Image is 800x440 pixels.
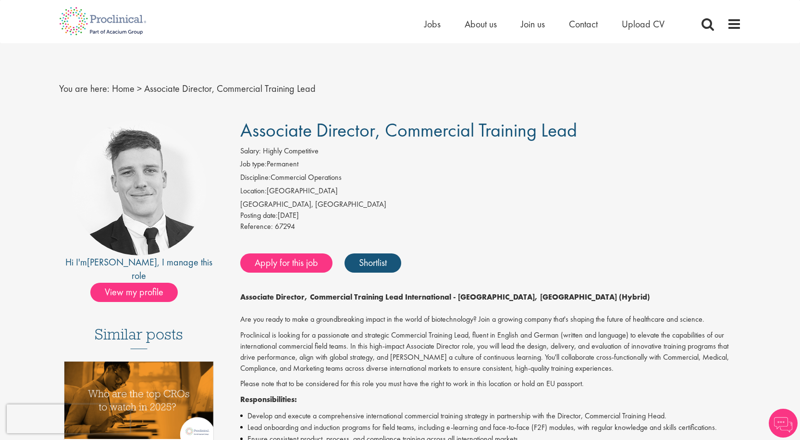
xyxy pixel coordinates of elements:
span: Associate Director, Commercial Training Lead [144,82,316,95]
li: [GEOGRAPHIC_DATA] [240,186,741,199]
li: Commercial Operations [240,172,741,186]
iframe: reCAPTCHA [7,404,130,433]
strong: Responsibilities: [240,394,297,404]
span: 67294 [275,221,295,231]
p: Please note that to be considered for this role you must have the right to work in this location ... [240,378,741,390]
label: Reference: [240,221,273,232]
a: Contact [569,18,598,30]
span: Associate Director, Commercial Training Lead [240,118,577,142]
span: You are here: [59,82,110,95]
label: Location: [240,186,267,197]
p: Proclinical is looking for a passionate and strategic Commercial Training Lead, fluent in English... [240,330,741,374]
label: Job type: [240,159,267,170]
li: Permanent [240,159,741,172]
strong: Associate Director, Commercial Training Lead International - [GEOGRAPHIC_DATA], [GEOGRAPHIC_DATA]... [240,292,650,302]
a: View my profile [90,285,187,297]
span: Highly Competitive [263,146,319,156]
a: [PERSON_NAME] [87,256,157,268]
a: Upload CV [622,18,665,30]
li: Develop and execute a comprehensive international commercial training strategy in partnership wit... [240,410,741,422]
label: Discipline: [240,172,271,183]
a: Apply for this job [240,253,332,273]
div: [DATE] [240,210,741,221]
a: Jobs [424,18,441,30]
label: Salary: [240,146,261,157]
p: Are you ready to make a groundbreaking impact in the world of biotechnology? Join a growing compa... [240,292,741,325]
img: Top 10 CROs 2025 | Proclinical [64,362,214,439]
a: About us [465,18,497,30]
h3: Similar posts [95,326,183,349]
img: imeage of recruiter Nicolas Daniel [71,120,207,255]
div: Hi I'm , I manage this role [59,255,219,283]
a: Shortlist [345,253,401,273]
span: > [137,82,142,95]
a: Join us [521,18,545,30]
span: Posting date: [240,210,278,220]
a: breadcrumb link [112,82,135,95]
li: Lead onboarding and induction programs for field teams, including e-learning and face-to-face (F2... [240,422,741,433]
img: Chatbot [769,409,798,438]
div: [GEOGRAPHIC_DATA], [GEOGRAPHIC_DATA] [240,199,741,210]
span: View my profile [90,283,178,302]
